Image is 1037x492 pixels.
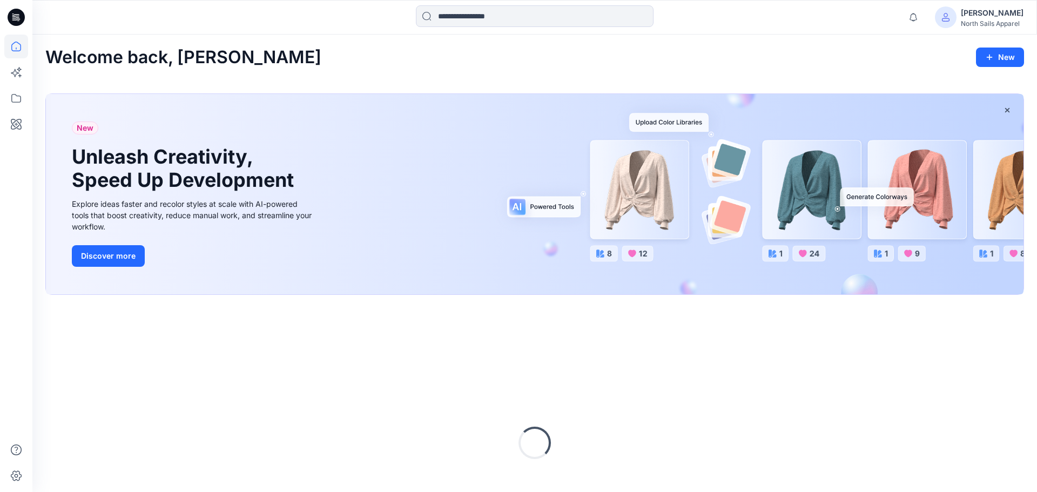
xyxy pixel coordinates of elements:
[976,48,1024,67] button: New
[77,122,93,134] span: New
[961,19,1023,28] div: North Sails Apparel
[72,198,315,232] div: Explore ideas faster and recolor styles at scale with AI-powered tools that boost creativity, red...
[941,13,950,22] svg: avatar
[72,245,145,267] button: Discover more
[72,245,315,267] a: Discover more
[45,48,321,68] h2: Welcome back, [PERSON_NAME]
[72,145,299,192] h1: Unleash Creativity, Speed Up Development
[961,6,1023,19] div: [PERSON_NAME]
